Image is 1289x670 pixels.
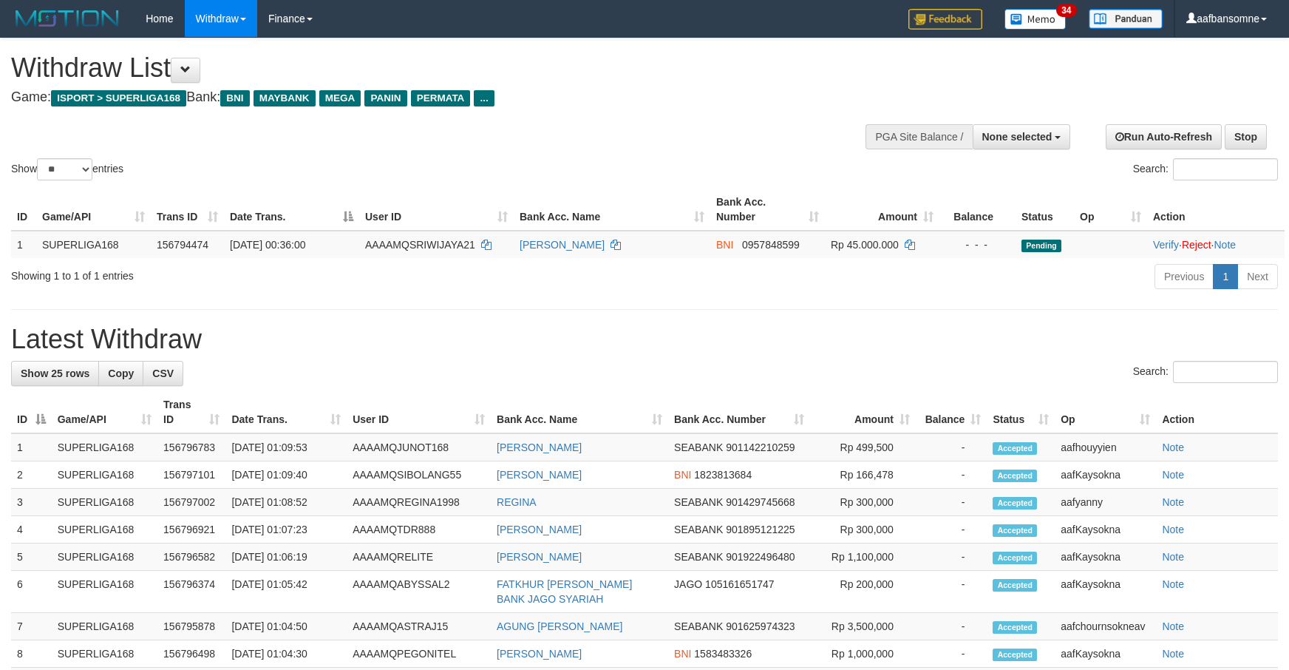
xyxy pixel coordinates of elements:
span: Copy 901895121225 to clipboard [726,524,795,535]
td: - [916,640,987,668]
span: BNI [716,239,733,251]
td: 5 [11,544,52,571]
td: aafKaysokna [1055,516,1156,544]
a: Note [1162,551,1184,563]
a: Show 25 rows [11,361,99,386]
a: Note [1162,441,1184,453]
th: Status [1016,189,1074,231]
span: Copy 901142210259 to clipboard [726,441,795,453]
td: 156796498 [157,640,225,668]
span: MAYBANK [254,90,316,106]
span: SEABANK [674,524,723,535]
td: [DATE] 01:09:53 [225,433,347,461]
td: SUPERLIGA168 [52,461,157,489]
a: Note [1162,648,1184,660]
label: Show entries [11,158,123,180]
span: None selected [982,131,1052,143]
td: SUPERLIGA168 [52,516,157,544]
td: - [916,544,987,571]
span: Accepted [993,470,1037,482]
span: [DATE] 00:36:00 [230,239,305,251]
td: SUPERLIGA168 [52,571,157,613]
a: [PERSON_NAME] [520,239,605,251]
span: AAAAMQSRIWIJAYA21 [365,239,475,251]
td: 6 [11,571,52,613]
td: AAAAMQJUNOT168 [347,433,491,461]
th: Balance: activate to sort column ascending [916,391,987,433]
td: AAAAMQREGINA1998 [347,489,491,516]
th: Game/API: activate to sort column ascending [52,391,157,433]
th: User ID: activate to sort column ascending [347,391,491,433]
td: - [916,516,987,544]
th: Amount: activate to sort column ascending [810,391,916,433]
span: 156794474 [157,239,208,251]
span: Show 25 rows [21,368,89,379]
a: Note [1162,524,1184,535]
td: 3 [11,489,52,516]
span: Copy 0957848599 to clipboard [742,239,800,251]
span: Accepted [993,552,1037,564]
span: Rp 45.000.000 [831,239,899,251]
td: · · [1147,231,1285,258]
a: REGINA [497,496,537,508]
span: MEGA [319,90,361,106]
th: Bank Acc. Number: activate to sort column ascending [710,189,825,231]
td: [DATE] 01:07:23 [225,516,347,544]
th: User ID: activate to sort column ascending [359,189,514,231]
td: AAAAMQRELITE [347,544,491,571]
td: AAAAMQASTRAJ15 [347,613,491,640]
span: Copy 105161651747 to clipboard [705,578,774,590]
span: BNI [220,90,249,106]
td: [DATE] 01:04:50 [225,613,347,640]
span: SEABANK [674,620,723,632]
a: Verify [1153,239,1179,251]
img: MOTION_logo.png [11,7,123,30]
a: Run Auto-Refresh [1106,124,1222,149]
td: aafchournsokneav [1055,613,1156,640]
a: CSV [143,361,183,386]
td: Rp 1,000,000 [810,640,916,668]
a: [PERSON_NAME] [497,648,582,660]
a: 1 [1213,264,1238,289]
td: - [916,571,987,613]
td: - [916,461,987,489]
span: Pending [1021,240,1061,252]
td: AAAAMQABYSSAL2 [347,571,491,613]
a: AGUNG [PERSON_NAME] [497,620,622,632]
th: Bank Acc. Number: activate to sort column ascending [668,391,810,433]
td: SUPERLIGA168 [36,231,151,258]
a: Note [1162,620,1184,632]
th: Game/API: activate to sort column ascending [36,189,151,231]
a: [PERSON_NAME] [497,551,582,563]
th: Balance [939,189,1016,231]
td: SUPERLIGA168 [52,544,157,571]
td: - [916,489,987,516]
button: None selected [973,124,1071,149]
td: SUPERLIGA168 [52,640,157,668]
td: Rp 499,500 [810,433,916,461]
td: aafKaysokna [1055,461,1156,489]
td: 4 [11,516,52,544]
td: SUPERLIGA168 [52,613,157,640]
span: SEABANK [674,551,723,563]
a: Note [1214,239,1236,251]
img: panduan.png [1089,9,1163,29]
td: - [916,613,987,640]
a: FATKHUR [PERSON_NAME] BANK JAGO SYARIAH [497,578,632,605]
th: Op: activate to sort column ascending [1074,189,1147,231]
th: Bank Acc. Name: activate to sort column ascending [491,391,668,433]
div: Showing 1 to 1 of 1 entries [11,263,526,283]
td: aafhouyyien [1055,433,1156,461]
td: [DATE] 01:06:19 [225,544,347,571]
a: Note [1162,578,1184,590]
span: Accepted [993,579,1037,592]
span: ISPORT > SUPERLIGA168 [51,90,186,106]
a: Copy [98,361,143,386]
th: Bank Acc. Name: activate to sort column ascending [514,189,710,231]
h1: Latest Withdraw [11,325,1278,354]
input: Search: [1173,361,1278,383]
a: Next [1237,264,1278,289]
h4: Game: Bank: [11,90,845,105]
td: aafKaysokna [1055,640,1156,668]
a: Note [1162,496,1184,508]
